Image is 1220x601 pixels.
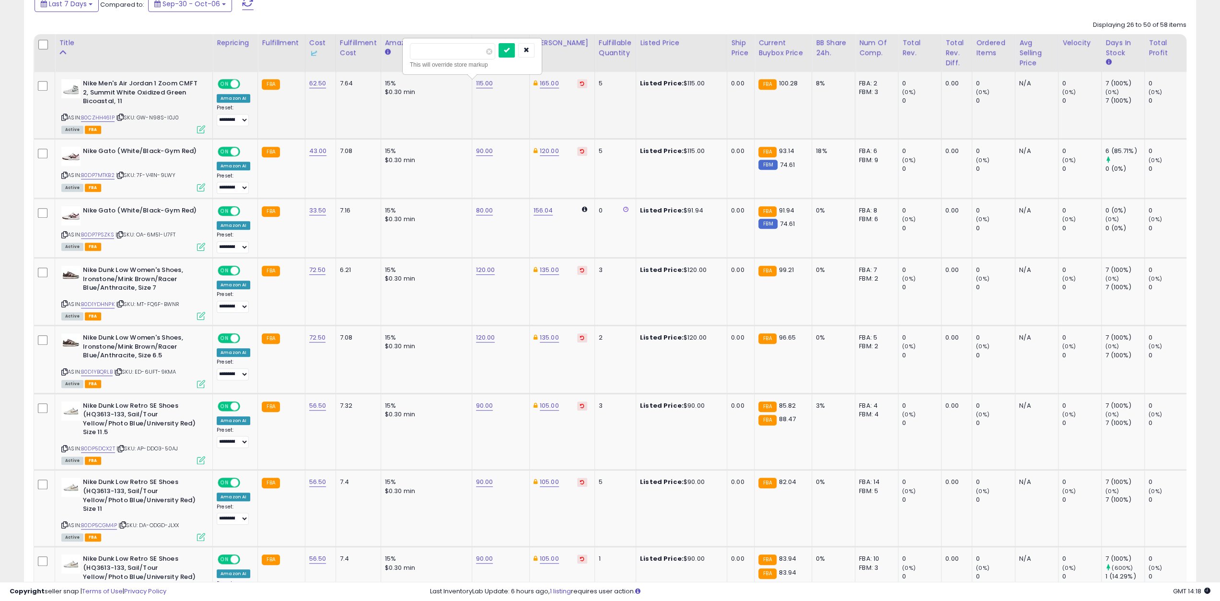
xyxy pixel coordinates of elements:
div: 15% [385,147,465,155]
div: Ship Price [731,38,750,58]
div: 0 [1062,79,1101,88]
div: Preset: [217,359,250,380]
div: 0 [976,401,1015,410]
a: 62.50 [309,79,326,88]
div: 0 [902,79,941,88]
span: | SKU: ED-6UFT-9KMA [114,368,176,376]
div: 0 [1149,96,1187,105]
a: Privacy Policy [124,587,166,596]
div: 0 [902,351,941,360]
a: 90.00 [476,554,493,564]
span: | SKU: 7F-V41N-9LWY [116,171,175,179]
div: FBM: 9 [859,156,891,165]
div: 7 (100%) [1105,351,1144,360]
div: 0.00 [731,147,747,155]
div: Days In Stock [1105,38,1140,58]
a: 72.50 [309,333,326,342]
a: B0D1YDHNPK [81,300,115,308]
div: Amazon AI [217,221,250,230]
span: All listings currently available for purchase on Amazon [61,184,83,192]
div: 7 (100%) [1105,79,1144,88]
div: BB Share 24h. [816,38,851,58]
div: 7.64 [340,79,373,88]
div: ASIN: [61,147,205,190]
div: 0.00 [731,333,747,342]
div: FBM: 3 [859,88,891,96]
div: 0 [1062,224,1101,233]
div: Amazon AI [217,281,250,289]
small: (0%) [1149,275,1162,283]
a: 80.00 [476,206,493,215]
div: 0 [976,79,1015,88]
div: $0.30 min [385,156,465,165]
div: 0% [816,266,848,274]
span: 93.14 [779,146,795,155]
span: 99.21 [779,265,794,274]
div: N/A [1019,206,1051,215]
small: (0%) [902,275,916,283]
span: All listings currently available for purchase on Amazon [61,243,83,251]
b: Nike Dunk Low Retro SE Shoes (HQ3613-133, Sail/Tour Yellow/Photo Blue/University Red) Size 11.5 [83,401,199,439]
div: N/A [1019,401,1051,410]
img: 31ImAHMCu1L._SL40_.jpg [61,266,81,279]
div: 0.00 [945,206,964,215]
div: FBM: 6 [859,215,891,224]
a: B0CZHH461P [81,114,115,122]
small: (0%) [1149,156,1162,164]
div: 0.00 [731,401,747,410]
b: Nike Gato (White/Black-Gym Red) [83,206,199,218]
div: 0 [976,333,1015,342]
div: 0.00 [731,206,747,215]
span: 100.28 [779,79,798,88]
small: (0%) [902,156,916,164]
span: | SKU: OA-6M51-U7FT [116,231,175,238]
div: Title [59,38,209,48]
small: (0%) [1149,342,1162,350]
div: $90.00 [640,401,720,410]
span: 96.65 [779,333,796,342]
div: N/A [1019,333,1051,342]
div: 0 [1062,96,1101,105]
small: FBA [262,206,279,217]
div: $115.00 [640,79,720,88]
div: 0 [976,165,1015,173]
a: 120.00 [476,333,495,342]
small: FBA [758,266,776,276]
div: Amazon AI [217,348,250,357]
span: OFF [239,80,254,88]
img: 31GtOQet1-L._SL40_.jpg [61,478,81,497]
div: 3 [599,266,628,274]
div: 0 [1062,147,1101,155]
a: 33.50 [309,206,326,215]
div: Velocity [1062,38,1097,48]
small: (0%) [1062,342,1076,350]
div: 15% [385,266,465,274]
small: FBA [758,147,776,157]
div: 7 (100%) [1105,283,1144,292]
div: Repricing [217,38,254,48]
a: B0DP5CGM4P [81,521,117,530]
div: Fulfillment [262,38,301,48]
div: N/A [1019,266,1051,274]
div: 7.08 [340,147,373,155]
div: 0 [976,147,1015,155]
a: Terms of Use [82,587,123,596]
small: FBA [262,79,279,90]
div: 0 [902,224,941,233]
a: 120.00 [476,265,495,275]
div: 0% [816,333,848,342]
span: | SKU: GW-N98S-I0J0 [116,114,179,121]
div: 0 [1149,79,1187,88]
span: OFF [239,148,254,156]
div: Amazon AI [217,94,250,103]
div: 0 (0%) [1105,206,1144,215]
b: Nike Gato (White/Black-Gym Red) [83,147,199,158]
div: $120.00 [640,266,720,274]
img: 31GtOQet1-L._SL40_.jpg [61,554,81,574]
span: ON [219,80,231,88]
div: 18% [816,147,848,155]
span: OFF [239,207,254,215]
a: 90.00 [476,146,493,156]
span: ON [219,148,231,156]
span: ON [219,267,231,275]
